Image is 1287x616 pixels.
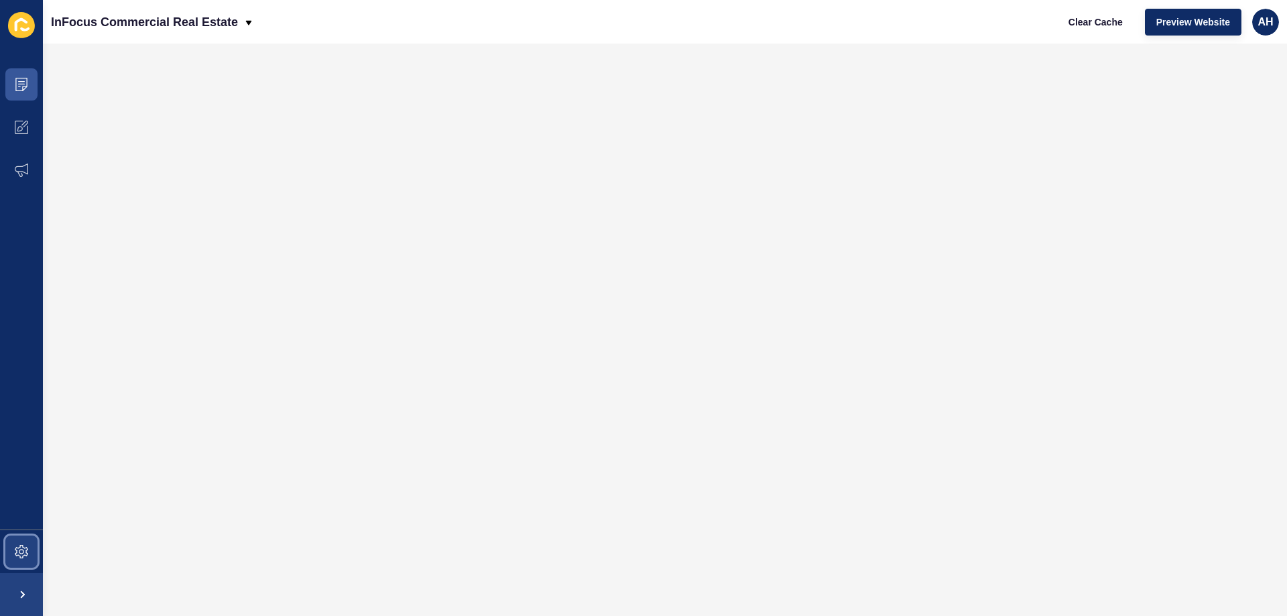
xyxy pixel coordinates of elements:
span: AH [1258,15,1273,29]
span: Preview Website [1156,15,1230,29]
p: InFocus Commercial Real Estate [51,5,238,39]
button: Clear Cache [1057,9,1134,36]
span: Clear Cache [1068,15,1123,29]
button: Preview Website [1145,9,1241,36]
